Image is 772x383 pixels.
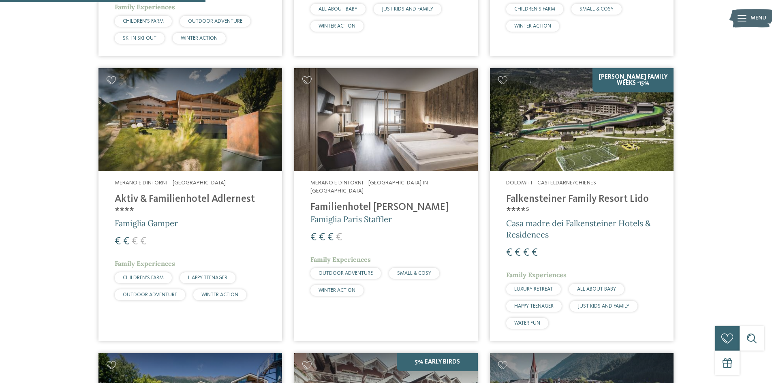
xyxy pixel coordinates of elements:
span: Merano e dintorni – [GEOGRAPHIC_DATA] in [GEOGRAPHIC_DATA] [310,180,428,194]
span: SKI-IN SKI-OUT [123,36,156,41]
span: € [515,248,521,258]
img: Cercate un hotel per famiglie? Qui troverete solo i migliori! [490,68,674,171]
span: JUST KIDS AND FAMILY [382,6,433,12]
span: Famiglia Gamper [115,218,178,228]
span: OUTDOOR ADVENTURE [188,19,242,24]
span: Merano e dintorni – [GEOGRAPHIC_DATA] [115,180,226,186]
span: Family Experiences [506,271,567,279]
span: ALL ABOUT BABY [577,287,616,292]
span: OUTDOOR ADVENTURE [319,271,373,276]
span: € [140,236,146,247]
span: WINTER ACTION [181,36,218,41]
span: SMALL & COSY [580,6,614,12]
span: CHILDREN’S FARM [123,275,164,280]
img: Cercate un hotel per famiglie? Qui troverete solo i migliori! [294,68,478,171]
span: HAPPY TEENAGER [188,275,227,280]
span: WINTER ACTION [201,292,238,297]
span: CHILDREN’S FARM [514,6,555,12]
span: Family Experiences [115,3,175,11]
span: WATER FUN [514,321,540,326]
h4: Falkensteiner Family Resort Lido ****ˢ [506,193,657,218]
span: € [310,232,316,243]
span: € [506,248,512,258]
span: HAPPY TEENAGER [514,304,554,309]
a: Cercate un hotel per famiglie? Qui troverete solo i migliori! Merano e dintorni – [GEOGRAPHIC_DAT... [294,68,478,341]
span: JUST KIDS AND FAMILY [578,304,629,309]
h4: Aktiv & Familienhotel Adlernest **** [115,193,266,218]
span: Dolomiti – Casteldarne/Chienes [506,180,596,186]
span: € [115,236,121,247]
span: € [532,248,538,258]
a: Cercate un hotel per famiglie? Qui troverete solo i migliori! Merano e dintorni – [GEOGRAPHIC_DAT... [98,68,282,341]
span: WINTER ACTION [319,288,355,293]
span: € [132,236,138,247]
span: Family Experiences [310,255,371,263]
h4: Familienhotel [PERSON_NAME] [310,201,462,214]
span: € [123,236,129,247]
span: WINTER ACTION [514,24,551,29]
span: € [319,232,325,243]
span: CHILDREN’S FARM [123,19,164,24]
span: Casa madre dei Falkensteiner Hotels & Residences [506,218,651,240]
span: ALL ABOUT BABY [319,6,357,12]
a: Cercate un hotel per famiglie? Qui troverete solo i migliori! [PERSON_NAME] Family Weeks -15% Dol... [490,68,674,341]
span: € [327,232,334,243]
span: Family Experiences [115,259,175,267]
span: € [523,248,529,258]
span: WINTER ACTION [319,24,355,29]
img: Aktiv & Familienhotel Adlernest **** [98,68,282,171]
span: LUXURY RETREAT [514,287,553,292]
span: € [336,232,342,243]
span: OUTDOOR ADVENTURE [123,292,177,297]
span: Famiglia Paris Staffler [310,214,392,224]
span: SMALL & COSY [397,271,431,276]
